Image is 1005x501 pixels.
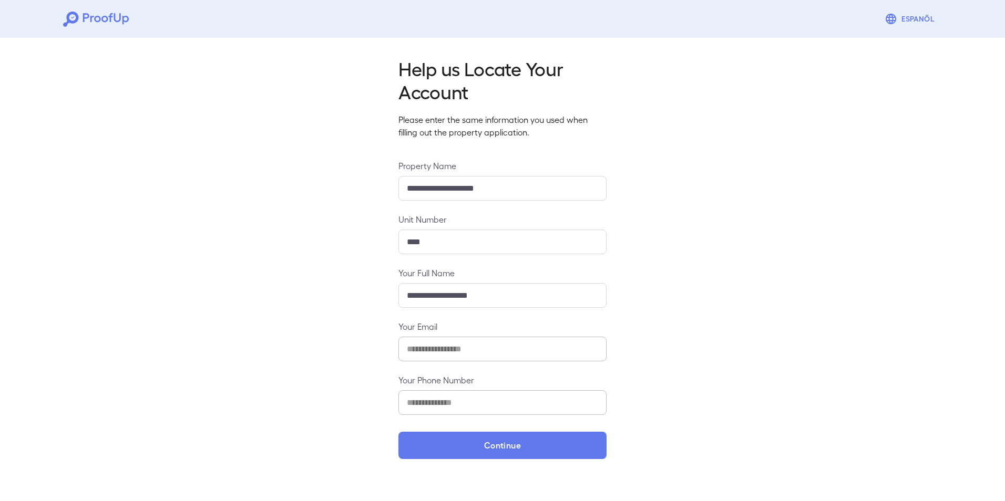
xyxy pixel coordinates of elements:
[398,432,607,459] button: Continue
[398,57,607,103] h2: Help us Locate Your Account
[398,160,607,172] label: Property Name
[398,267,607,279] label: Your Full Name
[398,213,607,225] label: Unit Number
[398,374,607,386] label: Your Phone Number
[398,113,607,139] p: Please enter the same information you used when filling out the property application.
[398,320,607,332] label: Your Email
[880,8,942,29] button: Espanõl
